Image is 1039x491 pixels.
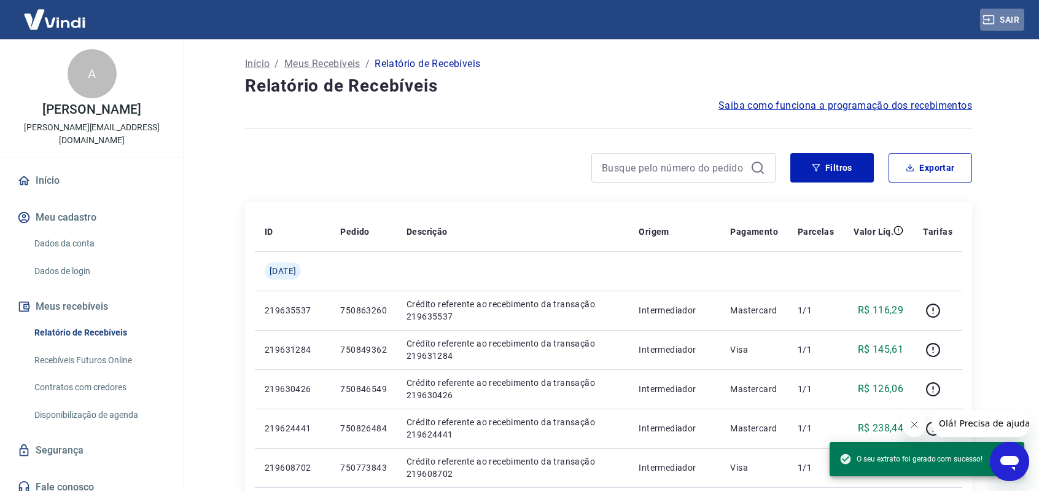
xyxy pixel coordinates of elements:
button: Exportar [889,153,972,183]
p: 750846549 [340,383,387,395]
a: Dados de login [29,259,169,284]
span: [DATE] [270,265,296,277]
p: R$ 126,06 [858,382,904,396]
p: ID [265,226,273,238]
a: Disponibilização de agenda [29,403,169,428]
p: Intermediador [639,383,710,395]
a: Contratos com credores [29,375,169,400]
p: / [274,57,279,71]
p: Intermediador [639,304,710,316]
p: Crédito referente ao recebimento da transação 219624441 [407,416,619,441]
p: 1/1 [798,344,834,356]
p: 219624441 [265,422,321,434]
p: Mastercard [730,304,778,316]
p: 750863260 [340,304,387,316]
p: Mastercard [730,383,778,395]
iframe: Botão para abrir a janela de mensagens [990,442,1029,481]
p: Pedido [340,226,369,238]
p: 750773843 [340,462,387,474]
p: Crédito referente ao recebimento da transação 219630426 [407,377,619,401]
div: A [68,49,117,98]
p: 750826484 [340,422,387,434]
p: Crédito referente ao recebimento da transação 219608702 [407,455,619,480]
p: Descrição [407,226,448,238]
p: Intermediador [639,344,710,356]
p: R$ 116,29 [858,303,904,318]
button: Sair [980,9,1024,31]
a: Início [245,57,270,71]
p: 219635537 [265,304,321,316]
button: Filtros [790,153,874,183]
p: / [365,57,370,71]
input: Busque pelo número do pedido [602,159,745,177]
a: Recebíveis Futuros Online [29,348,169,373]
p: Intermediador [639,422,710,434]
a: Dados da conta [29,231,169,256]
p: 1/1 [798,462,834,474]
span: Olá! Precisa de ajuda? [7,9,103,18]
p: [PERSON_NAME] [42,103,141,116]
p: 219630426 [265,383,321,395]
a: Meus Recebíveis [284,57,360,71]
iframe: Fechar mensagem [902,412,927,437]
p: 219608702 [265,462,321,474]
p: Visa [730,344,778,356]
p: Pagamento [730,226,778,238]
a: Segurança [15,437,169,464]
p: 1/1 [798,422,834,434]
a: Saiba como funciona a programação dos recebimentos [718,98,972,113]
p: 1/1 [798,304,834,316]
p: Origem [639,226,669,238]
p: 750849362 [340,344,387,356]
a: Início [15,167,169,194]
p: Valor Líq. [854,226,893,238]
p: Tarifas [923,226,952,238]
p: Relatório de Recebíveis [375,57,480,71]
p: R$ 238,44 [858,421,904,436]
h4: Relatório de Recebíveis [245,74,972,98]
p: Crédito referente ao recebimento da transação 219631284 [407,337,619,362]
p: Mastercard [730,422,778,434]
p: 219631284 [265,344,321,356]
a: Relatório de Recebíveis [29,320,169,345]
p: 1/1 [798,383,834,395]
p: Intermediador [639,462,710,474]
p: Visa [730,462,778,474]
iframe: Mensagem da empresa [932,410,1029,437]
p: R$ 145,61 [858,342,904,357]
button: Meu cadastro [15,204,169,231]
img: Vindi [15,1,95,38]
p: Crédito referente ao recebimento da transação 219635537 [407,298,619,323]
p: [PERSON_NAME][EMAIL_ADDRESS][DOMAIN_NAME] [10,121,174,147]
p: Parcelas [798,226,834,238]
button: Meus recebíveis [15,293,169,320]
span: O seu extrato foi gerado com sucesso! [839,453,983,465]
